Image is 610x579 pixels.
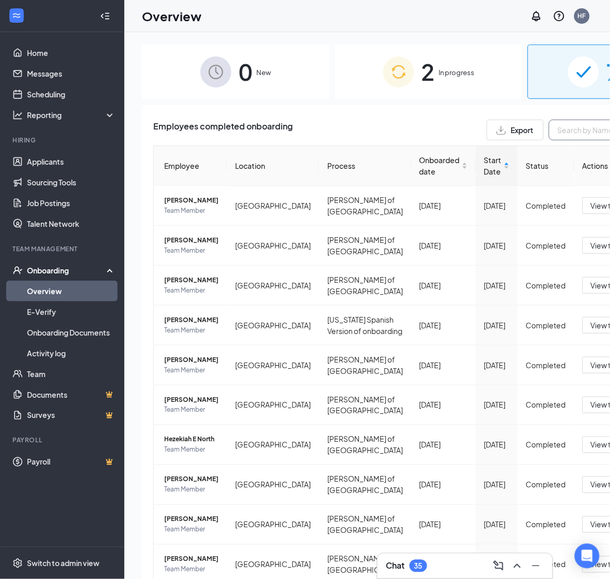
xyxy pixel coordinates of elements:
div: Completed [526,200,566,211]
div: [DATE] [419,519,468,530]
span: [PERSON_NAME] [164,554,219,564]
span: Team Member [164,206,219,216]
span: Team Member [164,485,219,495]
td: [PERSON_NAME] of [GEOGRAPHIC_DATA] [319,186,411,226]
span: [PERSON_NAME] [164,395,219,405]
div: [DATE] [419,439,468,451]
span: [PERSON_NAME] [164,195,219,206]
h1: Overview [142,7,201,25]
th: Employee [154,146,227,186]
span: Team Member [164,325,219,336]
div: Completed [526,519,566,530]
td: [GEOGRAPHIC_DATA] [227,345,319,385]
button: ComposeMessage [490,558,507,574]
div: [DATE] [419,320,468,331]
div: [DATE] [484,439,510,451]
td: [PERSON_NAME] of [GEOGRAPHIC_DATA] [319,266,411,306]
div: [DATE] [484,200,510,211]
td: [GEOGRAPHIC_DATA] [227,186,319,226]
span: [PERSON_NAME] [164,355,219,365]
div: Completed [526,320,566,331]
th: Onboarded date [411,146,476,186]
div: Hiring [12,136,113,144]
svg: Notifications [530,10,543,22]
svg: WorkstreamLogo [11,10,22,21]
td: [GEOGRAPHIC_DATA] [227,266,319,306]
th: Process [319,146,411,186]
span: [PERSON_NAME] [164,474,219,485]
span: Employees completed onboarding [153,120,293,140]
div: [DATE] [419,399,468,411]
div: [DATE] [419,240,468,251]
td: [PERSON_NAME] of [GEOGRAPHIC_DATA] [319,345,411,385]
a: Applicants [27,151,115,172]
svg: ComposeMessage [492,560,505,572]
span: [PERSON_NAME] [164,514,219,525]
div: Reporting [27,110,116,120]
td: [US_STATE] Spanish Version of onboarding [319,306,411,345]
span: [PERSON_NAME] [164,235,219,245]
button: Minimize [528,558,544,574]
div: [DATE] [419,359,468,371]
div: [DATE] [484,280,510,291]
div: 35 [414,562,423,571]
div: Completed [526,479,566,490]
td: [GEOGRAPHIC_DATA] [227,465,319,505]
span: Team Member [164,365,219,375]
td: [PERSON_NAME] of [GEOGRAPHIC_DATA] [319,465,411,505]
span: 2 [422,54,435,90]
svg: QuestionInfo [553,10,565,22]
a: Team [27,364,115,384]
a: Sourcing Tools [27,172,115,193]
button: ChevronUp [509,558,526,574]
div: Completed [526,240,566,251]
span: Start Date [484,154,502,177]
th: Location [227,146,319,186]
td: [PERSON_NAME] of [GEOGRAPHIC_DATA] [319,425,411,465]
a: Scheduling [27,84,115,105]
a: Overview [27,281,115,301]
span: Team Member [164,405,219,415]
div: [DATE] [419,479,468,490]
td: [PERSON_NAME] of [GEOGRAPHIC_DATA] [319,505,411,545]
span: Team Member [164,564,219,575]
span: Team Member [164,285,219,296]
div: [DATE] [484,519,510,530]
span: [PERSON_NAME] [164,315,219,325]
div: [DATE] [484,240,510,251]
a: DocumentsCrown [27,384,115,405]
div: Switch to admin view [27,558,99,569]
div: Onboarding [27,265,107,276]
td: [GEOGRAPHIC_DATA] [227,226,319,266]
td: [GEOGRAPHIC_DATA] [227,425,319,465]
span: 0 [239,54,252,90]
span: Team Member [164,445,219,455]
td: [GEOGRAPHIC_DATA] [227,306,319,345]
span: Team Member [164,245,219,256]
svg: Minimize [530,560,542,572]
svg: Settings [12,558,23,569]
a: Onboarding Documents [27,322,115,343]
span: [PERSON_NAME] [164,275,219,285]
span: Onboarded date [419,154,460,177]
div: Payroll [12,436,113,445]
span: Team Member [164,525,219,535]
svg: ChevronUp [511,560,524,572]
div: [DATE] [484,399,510,411]
div: Completed [526,399,566,411]
th: Status [518,146,574,186]
a: Activity log [27,343,115,364]
div: Open Intercom Messenger [575,544,600,569]
span: In progress [439,67,475,78]
span: Export [511,126,534,134]
div: HF [578,11,586,20]
div: [DATE] [419,200,468,211]
td: [PERSON_NAME] of [GEOGRAPHIC_DATA] [319,385,411,425]
svg: Collapse [100,11,110,21]
span: Hezekiah E North [164,435,219,445]
button: Export [487,120,544,140]
div: Team Management [12,244,113,253]
svg: UserCheck [12,265,23,276]
td: [PERSON_NAME] of [GEOGRAPHIC_DATA] [319,226,411,266]
a: SurveysCrown [27,405,115,426]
